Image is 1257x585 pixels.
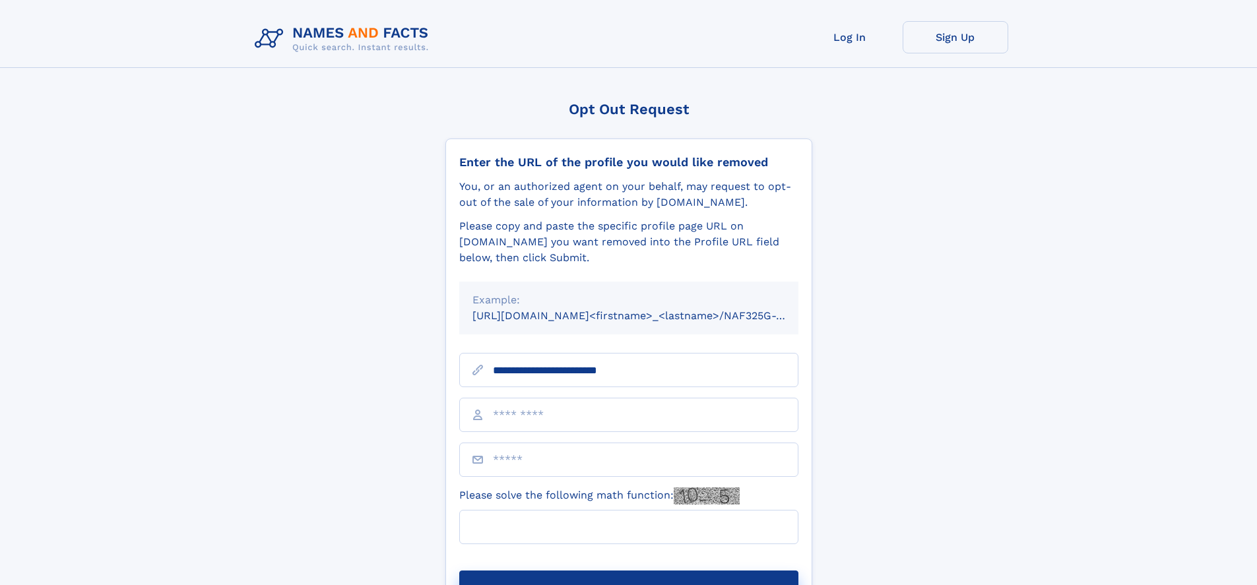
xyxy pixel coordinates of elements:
div: You, or an authorized agent on your behalf, may request to opt-out of the sale of your informatio... [459,179,798,210]
img: Logo Names and Facts [249,21,439,57]
div: Please copy and paste the specific profile page URL on [DOMAIN_NAME] you want removed into the Pr... [459,218,798,266]
div: Enter the URL of the profile you would like removed [459,155,798,169]
small: [URL][DOMAIN_NAME]<firstname>_<lastname>/NAF325G-xxxxxxxx [472,309,823,322]
a: Log In [797,21,903,53]
a: Sign Up [903,21,1008,53]
label: Please solve the following math function: [459,487,740,505]
div: Example: [472,292,785,308]
div: Opt Out Request [445,101,812,117]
